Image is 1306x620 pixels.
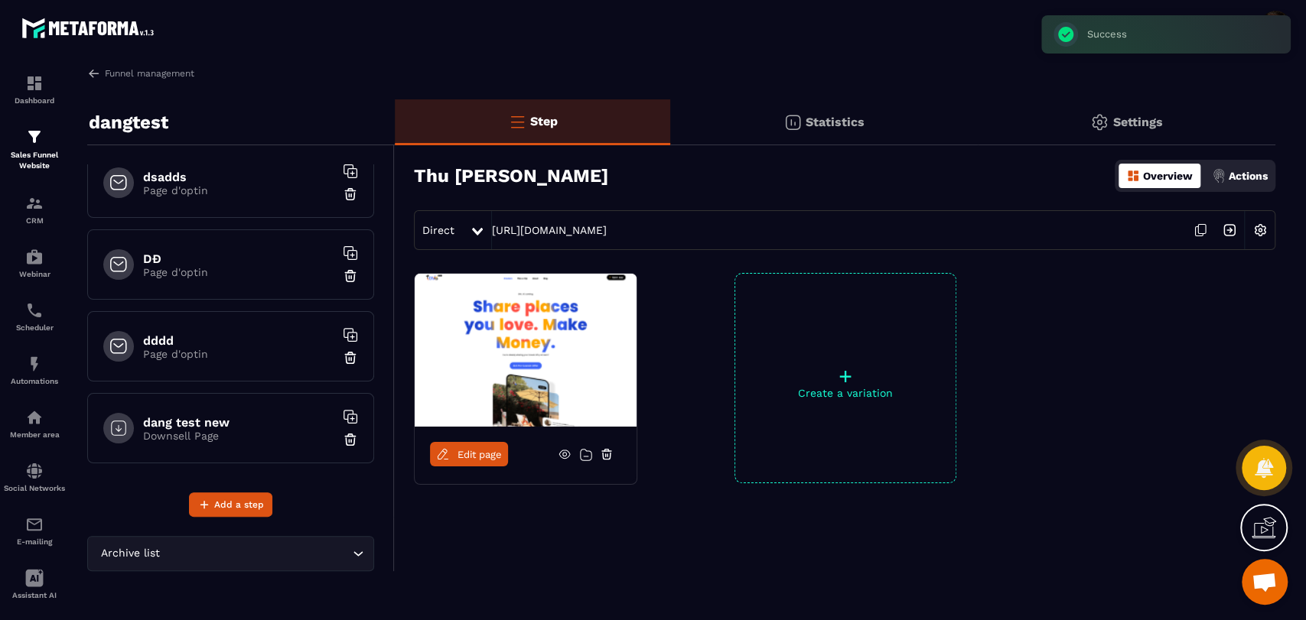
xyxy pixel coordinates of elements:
[143,348,334,360] p: Page d'optin
[143,170,334,184] h6: dsadds
[1126,169,1140,183] img: dashboard-orange.40269519.svg
[25,462,44,480] img: social-network
[4,430,65,439] p: Member area
[25,355,44,373] img: automations
[4,216,65,225] p: CRM
[143,252,334,266] h6: DĐ
[4,150,65,171] p: Sales Funnel Website
[508,112,526,131] img: bars-o.4a397970.svg
[87,536,374,571] div: Search for option
[21,14,159,42] img: logo
[430,442,508,466] a: Edit page
[143,184,334,196] p: Page d'optin
[4,63,65,116] a: formationformationDashboard
[143,430,334,442] p: Downsell Page
[1112,115,1162,129] p: Settings
[1212,169,1226,183] img: actions.d6e523a2.png
[492,224,607,236] a: [URL][DOMAIN_NAME]
[97,545,163,562] span: Archive list
[1090,113,1109,131] img: setting-gr.5f69749f.svg
[422,224,454,236] span: Direct
[25,408,44,427] img: automations
[4,557,65,611] a: Assistant AI
[4,504,65,557] a: emailemailE-mailing
[735,365,956,387] p: +
[163,545,349,562] input: Search for option
[4,537,65,546] p: E-mailing
[1229,170,1268,182] p: Actions
[87,67,194,80] a: Funnel management
[189,492,272,517] button: Add a step
[783,113,802,131] img: stats.20deebd0.svg
[415,274,637,427] img: image
[414,165,608,187] h3: Thu [PERSON_NAME]
[25,248,44,266] img: automations
[214,497,264,512] span: Add a step
[1143,170,1193,182] p: Overview
[89,107,168,138] p: dangtest
[143,333,334,348] h6: dddd
[458,449,502,460] span: Edit page
[4,450,65,504] a: social-networksocial-networkSocial Networks
[4,116,65,183] a: formationformationSales Funnel Website
[87,67,101,80] img: arrow
[143,266,334,278] p: Page d'optin
[4,343,65,397] a: automationsautomationsAutomations
[25,301,44,320] img: scheduler
[4,377,65,385] p: Automations
[1242,559,1288,605] div: Mở cuộc trò chuyện
[4,96,65,105] p: Dashboard
[4,183,65,236] a: formationformationCRM
[343,350,358,365] img: trash
[25,74,44,93] img: formation
[735,387,956,399] p: Create a variation
[343,268,358,284] img: trash
[806,115,865,129] p: Statistics
[4,236,65,290] a: automationsautomationsWebinar
[4,397,65,450] a: automationsautomationsMember area
[4,323,65,332] p: Scheduler
[143,415,334,430] h6: dang test new
[4,591,65,599] p: Assistant AI
[343,187,358,202] img: trash
[4,290,65,343] a: schedulerschedulerScheduler
[25,128,44,146] img: formation
[25,515,44,534] img: email
[1246,216,1275,245] img: setting-w.858f3a88.svg
[1215,216,1244,245] img: arrow-next.bcc2205e.svg
[530,114,558,128] p: Step
[4,484,65,492] p: Social Networks
[25,194,44,213] img: formation
[4,270,65,278] p: Webinar
[343,432,358,447] img: trash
